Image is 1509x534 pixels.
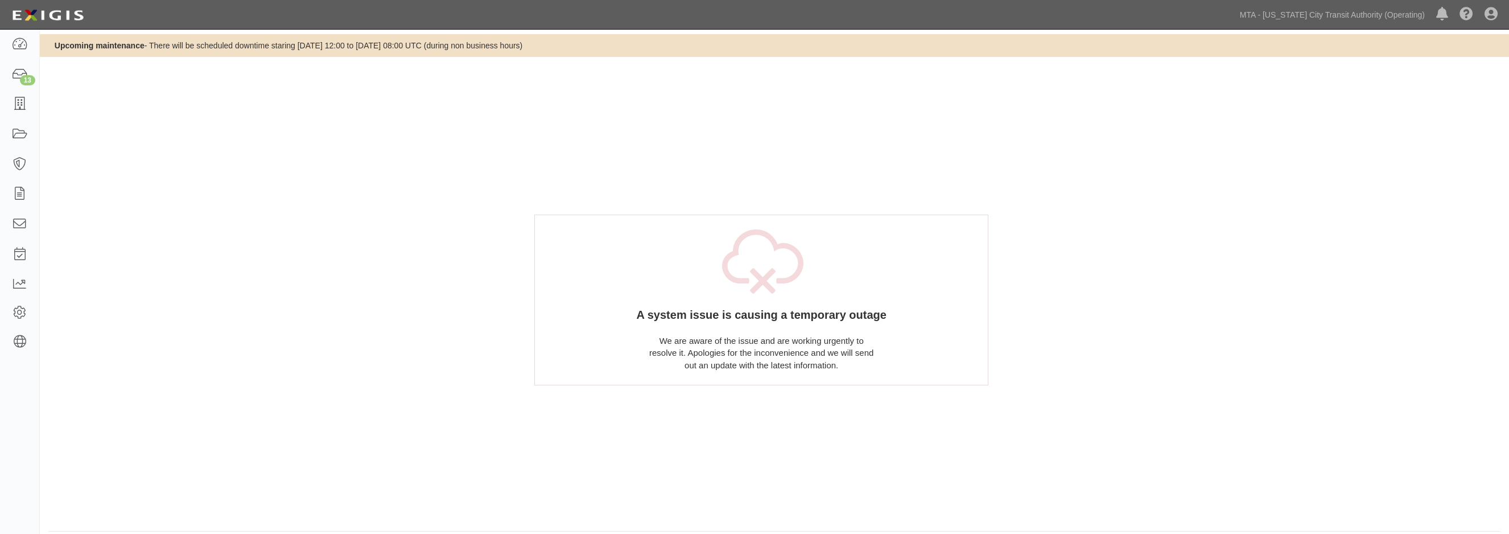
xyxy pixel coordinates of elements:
img: logo-5460c22ac91f19d4615b14bd174203de0afe785f0fc80cf4dbbc73dc1793850b.png [9,5,87,26]
i: Help Center - Complianz [1459,8,1473,22]
div: A system issue is causing a temporary outage [535,307,988,323]
a: MTA - [US_STATE] City Transit Authority (Operating) [1234,3,1430,26]
img: error-99af6e33410e882544790350259f06ada0ecf1cd689d232dc6049cda049a9ca7.png [715,227,807,295]
div: We are aware of the issue and are working urgently to resolve it. Apologies for the inconvenience... [648,335,875,371]
div: - There will be scheduled downtime staring [DATE] 12:00 to [DATE] 08:00 UTC (during non business ... [40,40,1509,51]
div: 13 [20,75,35,85]
b: Upcoming maintenance [55,41,145,50]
